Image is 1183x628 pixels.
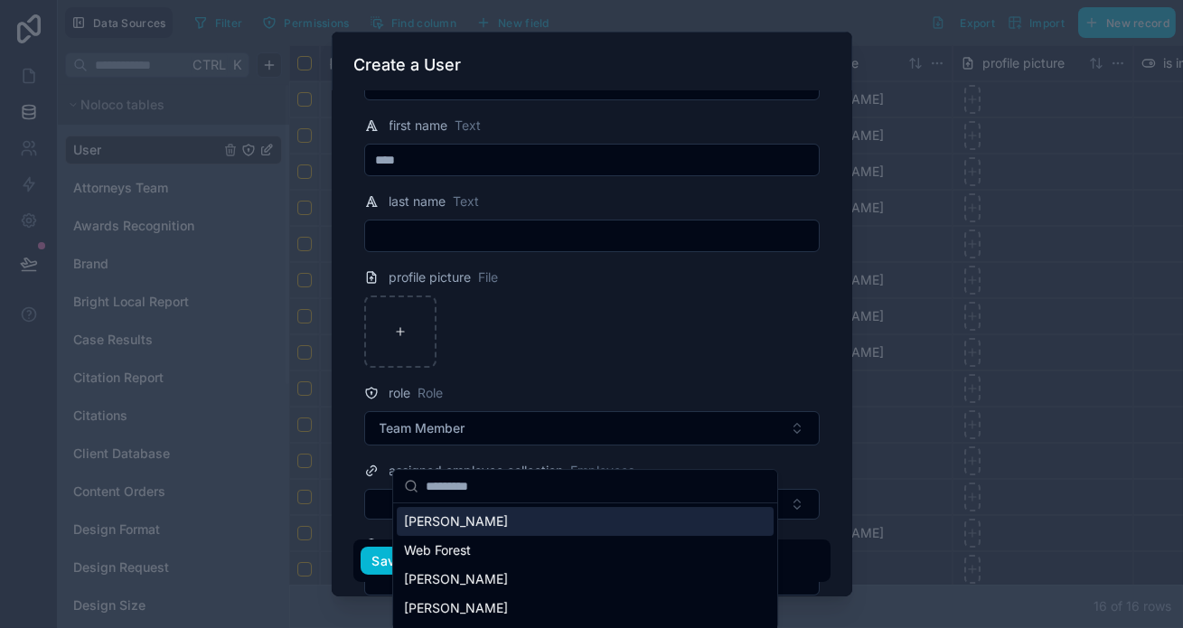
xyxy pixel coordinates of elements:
span: [PERSON_NAME] [404,599,508,617]
span: assigned employee collection [390,462,564,480]
span: [PERSON_NAME] [404,512,508,530]
span: profile picture [390,268,472,286]
span: [PERSON_NAME] [404,570,508,588]
button: Select Button [364,489,820,520]
span: Text [454,192,480,211]
button: Save [361,547,415,576]
span: Employees [571,462,635,480]
span: Team Member [380,419,465,437]
button: Select Button [364,411,820,445]
span: Text [455,117,482,135]
span: Content URL [390,536,465,554]
span: role [390,384,411,402]
h3: Create a User [354,54,462,76]
span: File [479,268,499,286]
span: last name [390,192,446,211]
span: first name [390,117,448,135]
span: Web Forest [404,541,471,559]
span: Role [418,384,444,402]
